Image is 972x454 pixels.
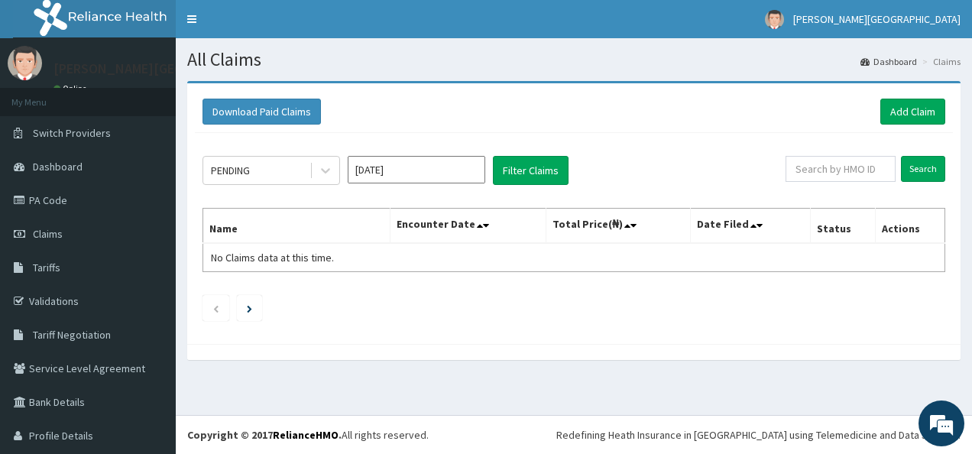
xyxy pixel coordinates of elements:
th: Encounter Date [390,209,546,244]
th: Date Filed [691,209,811,244]
span: Tariff Negotiation [33,328,111,342]
span: [PERSON_NAME][GEOGRAPHIC_DATA] [793,12,961,26]
input: Search by HMO ID [786,156,896,182]
th: Name [203,209,390,244]
a: Previous page [212,301,219,315]
input: Search [901,156,945,182]
a: Add Claim [880,99,945,125]
a: Next page [247,301,252,315]
span: Tariffs [33,261,60,274]
img: User Image [765,10,784,29]
h1: All Claims [187,50,961,70]
div: Redefining Heath Insurance in [GEOGRAPHIC_DATA] using Telemedicine and Data Science! [556,427,961,443]
input: Select Month and Year [348,156,485,183]
span: Claims [33,227,63,241]
img: User Image [8,46,42,80]
button: Filter Claims [493,156,569,185]
th: Actions [875,209,944,244]
span: Dashboard [33,160,83,173]
a: Dashboard [860,55,917,68]
button: Download Paid Claims [202,99,321,125]
footer: All rights reserved. [176,415,972,454]
a: RelianceHMO [273,428,339,442]
span: Switch Providers [33,126,111,140]
th: Status [811,209,875,244]
div: PENDING [211,163,250,178]
a: Online [53,83,90,94]
th: Total Price(₦) [546,209,691,244]
li: Claims [919,55,961,68]
span: No Claims data at this time. [211,251,334,264]
strong: Copyright © 2017 . [187,428,342,442]
p: [PERSON_NAME][GEOGRAPHIC_DATA] [53,62,280,76]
